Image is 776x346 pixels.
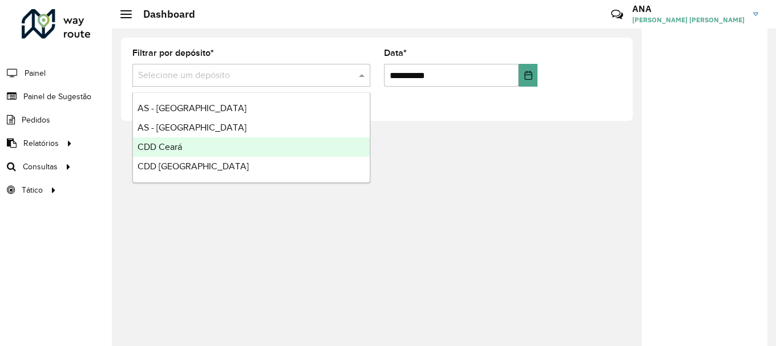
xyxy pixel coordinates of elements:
span: Consultas [23,161,58,173]
span: AS - [GEOGRAPHIC_DATA] [138,103,246,113]
span: AS - [GEOGRAPHIC_DATA] [138,123,246,132]
span: Painel de Sugestão [23,91,91,103]
span: CDD [GEOGRAPHIC_DATA] [138,161,249,171]
span: Pedidos [22,114,50,126]
label: Data [384,46,407,60]
label: Filtrar por depósito [132,46,214,60]
h3: ANA [632,3,745,14]
span: [PERSON_NAME] [PERSON_NAME] [632,15,745,25]
span: Painel [25,67,46,79]
span: CDD Ceará [138,142,182,152]
button: Choose Date [519,64,537,87]
span: Relatórios [23,137,59,149]
h2: Dashboard [132,8,195,21]
a: Contato Rápido [605,2,629,27]
ng-dropdown-panel: Options list [132,92,370,183]
span: Tático [22,184,43,196]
